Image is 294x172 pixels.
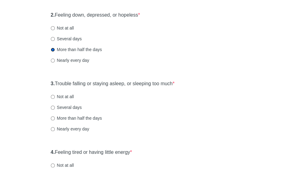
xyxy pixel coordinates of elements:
label: Trouble falling or staying asleep, or sleeping too much [51,80,175,87]
input: Nearly every day [51,127,55,131]
label: Not at all [51,25,74,31]
input: More than half the days [51,116,55,120]
label: Nearly every day [51,126,89,132]
input: Not at all [51,26,55,30]
strong: 2. [51,12,55,18]
label: Several days [51,104,82,110]
label: Several days [51,36,82,42]
label: Not at all [51,94,74,100]
input: More than half the days [51,48,55,52]
label: More than half the days [51,46,102,53]
label: Feeling down, depressed, or hopeless [51,12,140,19]
strong: 4. [51,150,55,155]
input: Not at all [51,163,55,167]
label: Nearly every day [51,57,89,63]
strong: 3. [51,81,55,86]
input: Not at all [51,95,55,99]
label: More than half the days [51,115,102,121]
input: Several days [51,106,55,110]
input: Nearly every day [51,58,55,62]
input: Several days [51,37,55,41]
label: Not at all [51,162,74,168]
label: Feeling tired or having little energy [51,149,132,156]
